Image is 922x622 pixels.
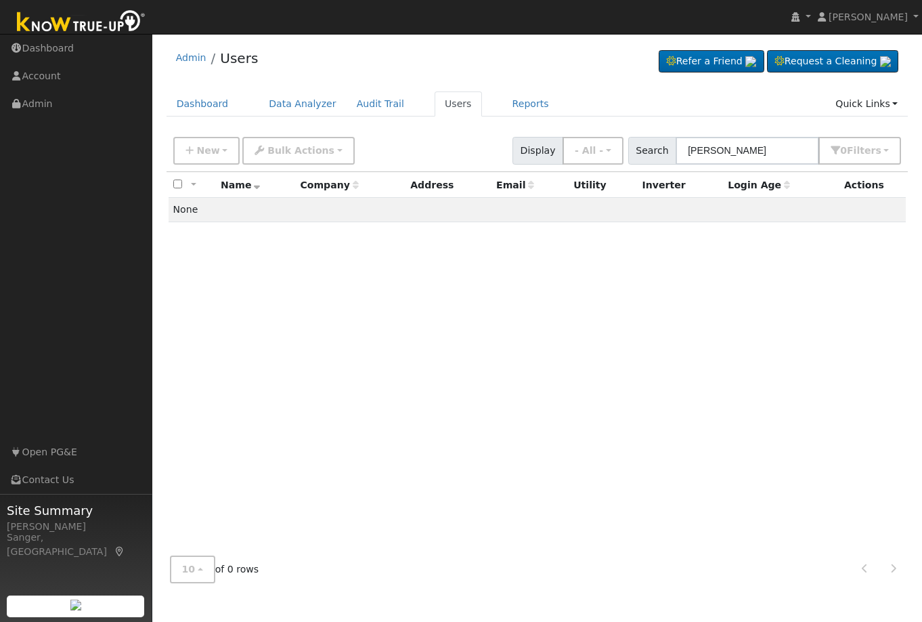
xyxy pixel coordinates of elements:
[847,145,881,156] span: Filter
[573,178,632,192] div: Utility
[70,600,81,610] img: retrieve
[745,56,756,67] img: retrieve
[300,180,358,190] span: Company name
[829,12,908,22] span: [PERSON_NAME]
[170,556,215,583] button: 10
[170,556,259,583] span: of 0 rows
[767,50,898,73] a: Request a Cleaning
[221,180,261,190] span: Name
[818,137,901,165] button: 0Filters
[242,137,354,165] button: Bulk Actions
[825,91,908,117] a: Quick Links
[880,56,891,67] img: retrieve
[875,145,881,156] span: s
[502,91,559,117] a: Reports
[173,137,240,165] button: New
[435,91,482,117] a: Users
[347,91,414,117] a: Audit Trail
[259,91,347,117] a: Data Analyzer
[167,91,239,117] a: Dashboard
[196,145,219,156] span: New
[7,520,145,534] div: [PERSON_NAME]
[220,50,258,66] a: Users
[176,52,206,63] a: Admin
[628,137,676,165] span: Search
[659,50,764,73] a: Refer a Friend
[114,546,126,557] a: Map
[728,180,790,190] span: Days since last login
[844,178,901,192] div: Actions
[10,7,152,38] img: Know True-Up
[496,180,534,190] span: Email
[512,137,563,165] span: Display
[169,198,906,222] td: None
[410,178,487,192] div: Address
[7,501,145,520] span: Site Summary
[7,531,145,559] div: Sanger, [GEOGRAPHIC_DATA]
[642,178,719,192] div: Inverter
[676,137,819,165] input: Search
[267,145,334,156] span: Bulk Actions
[182,564,196,575] span: 10
[563,137,623,165] button: - All -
